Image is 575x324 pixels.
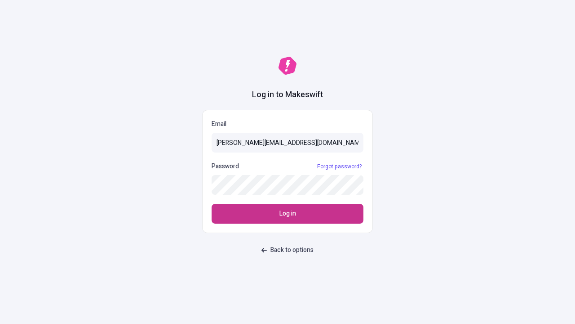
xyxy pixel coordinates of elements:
[252,89,323,101] h1: Log in to Makeswift
[212,204,363,224] button: Log in
[212,119,363,129] p: Email
[315,163,363,170] a: Forgot password?
[270,245,314,255] span: Back to options
[256,242,319,258] button: Back to options
[279,209,296,219] span: Log in
[212,133,363,153] input: Email
[212,162,239,171] p: Password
